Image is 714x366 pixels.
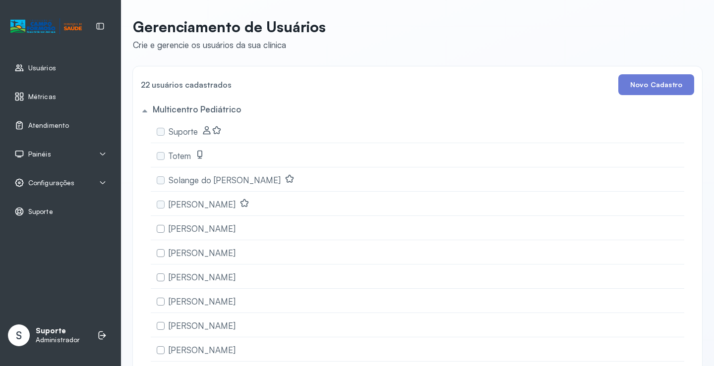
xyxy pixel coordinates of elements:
[169,345,236,355] span: [PERSON_NAME]
[28,208,53,216] span: Suporte
[169,296,236,307] span: [PERSON_NAME]
[153,104,241,114] h5: Multicentro Pediátrico
[28,179,74,187] span: Configurações
[14,120,107,130] a: Atendimento
[28,93,56,101] span: Métricas
[36,326,80,336] p: Suporte
[169,199,236,209] span: [PERSON_NAME]
[169,175,281,185] span: Solange do [PERSON_NAME]
[169,126,198,137] span: Suporte
[14,92,107,102] a: Métricas
[36,336,80,344] p: Administrador
[10,18,82,35] img: Logotipo do estabelecimento
[133,18,326,36] p: Gerenciamento de Usuários
[141,78,232,92] h4: 22 usuários cadastrados
[169,320,236,331] span: [PERSON_NAME]
[169,248,236,258] span: [PERSON_NAME]
[28,121,69,130] span: Atendimento
[133,40,326,50] div: Crie e gerencie os usuários da sua clínica
[28,64,56,72] span: Usuários
[618,74,694,95] button: Novo Cadastro
[28,150,51,158] span: Painéis
[169,272,236,282] span: [PERSON_NAME]
[169,223,236,234] span: [PERSON_NAME]
[169,151,191,161] span: Totem
[14,63,107,73] a: Usuários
